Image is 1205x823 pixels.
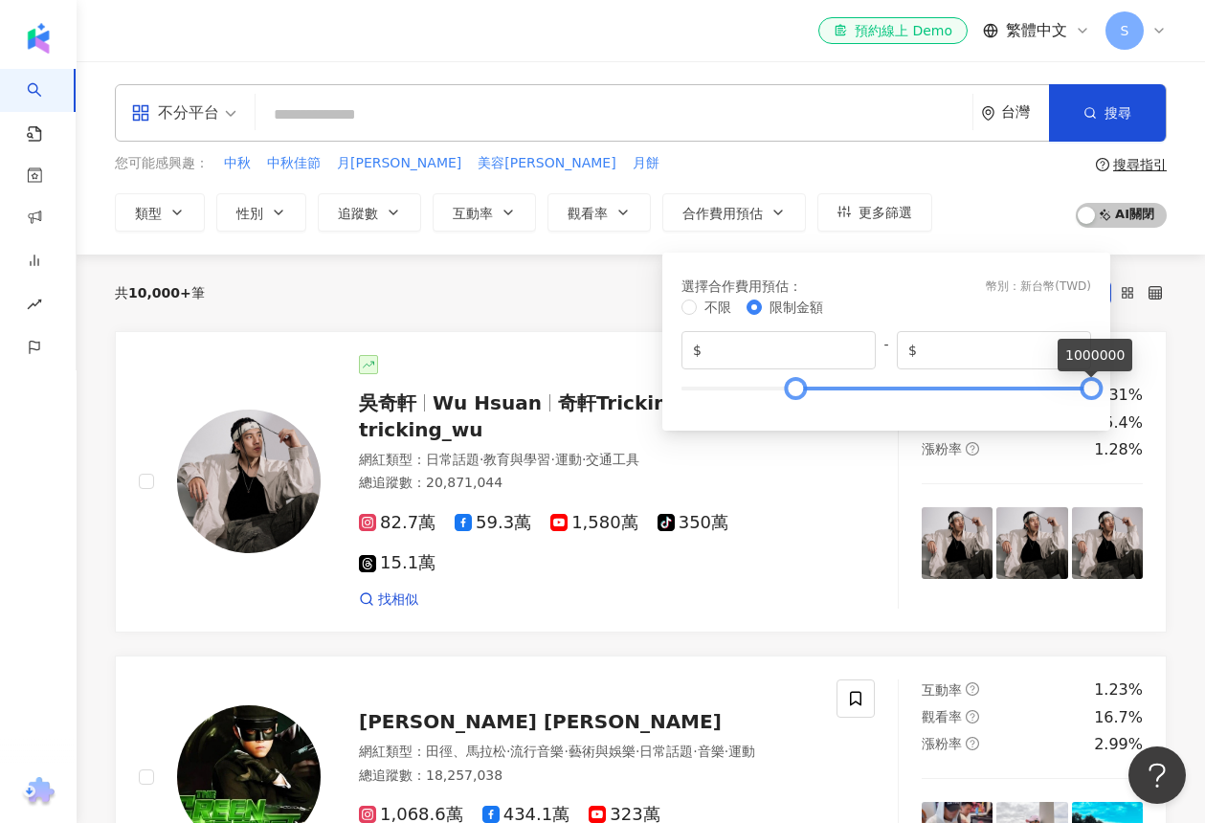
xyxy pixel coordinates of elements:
[128,285,191,300] span: 10,000+
[1094,412,1143,434] div: 25.4%
[704,300,731,315] span: 不限
[693,340,702,361] span: $
[359,418,483,441] span: tricking_wu
[359,590,418,610] a: 找相似
[1094,707,1143,728] div: 16.7%
[966,737,979,750] span: question-circle
[455,513,531,533] span: 59.3萬
[359,474,814,493] div: 總追蹤數 ： 20,871,044
[681,276,802,297] div: 選擇合作費用預估 ：
[555,452,582,467] span: 運動
[453,206,493,221] span: 互動率
[266,153,322,174] button: 中秋佳節
[359,451,814,470] div: 網紅類型 ：
[1049,84,1166,142] button: 搜尋
[922,507,993,578] img: post-image
[876,331,897,369] span: -
[1094,679,1143,701] div: 1.23%
[682,206,763,221] span: 合作費用預估
[908,340,917,361] span: $
[1094,734,1143,755] div: 2.99%
[115,285,205,300] div: 共 筆
[770,300,823,315] span: 限制金額
[728,744,755,759] span: 運動
[378,590,418,610] span: 找相似
[359,767,814,786] div: 總追蹤數 ： 18,257,038
[115,154,209,173] span: 您可能感興趣：
[1121,20,1129,41] span: S
[506,744,510,759] span: ·
[547,193,651,232] button: 觀看率
[966,442,979,456] span: question-circle
[216,193,306,232] button: 性別
[550,452,554,467] span: ·
[817,193,932,232] button: 更多篩選
[569,744,636,759] span: 藝術與娛樂
[1058,339,1132,371] div: 1000000
[236,206,263,221] span: 性別
[1072,507,1143,578] img: post-image
[359,553,435,573] span: 15.1萬
[27,285,42,328] span: rise
[359,391,416,414] span: 吳奇軒
[986,276,1091,297] div: 幣別 ： 新台幣 ( TWD )
[922,709,962,724] span: 觀看率
[480,452,483,467] span: ·
[818,17,968,44] a: 預約線上 Demo
[131,103,150,122] span: appstore
[693,744,697,759] span: ·
[568,206,608,221] span: 觀看率
[1128,746,1186,804] iframe: Help Scout Beacon - Open
[1096,158,1109,171] span: question-circle
[834,21,952,40] div: 預約線上 Demo
[725,744,728,759] span: ·
[483,452,550,467] span: 教育與學習
[922,736,962,751] span: 漲粉率
[359,743,814,762] div: 網紅類型 ：
[633,154,659,173] span: 月餅
[267,154,321,173] span: 中秋佳節
[1105,105,1131,121] span: 搜尋
[27,69,65,144] a: search
[359,513,435,533] span: 82.7萬
[135,206,162,221] span: 類型
[477,153,616,174] button: 美容[PERSON_NAME]
[1094,439,1143,460] div: 1.28%
[586,452,639,467] span: 交通工具
[658,513,728,533] span: 350萬
[698,744,725,759] span: 音樂
[564,744,568,759] span: ·
[510,744,564,759] span: 流行音樂
[922,441,962,456] span: 漲粉率
[1006,20,1067,41] span: 繁體中文
[636,744,639,759] span: ·
[433,391,542,414] span: Wu Hsuan
[23,23,54,54] img: logo icon
[359,710,722,733] span: [PERSON_NAME] [PERSON_NAME]
[131,98,219,128] div: 不分平台
[859,205,912,220] span: 更多篩選
[115,331,1167,634] a: KOL Avatar吳奇軒Wu Hsuan奇軒Trickingtricking_wu網紅類型：日常話題·教育與學習·運動·交通工具總追蹤數：20,871,04482.7萬59.3萬1,580萬3...
[177,410,321,553] img: KOL Avatar
[338,206,378,221] span: 追蹤數
[966,710,979,723] span: question-circle
[662,193,806,232] button: 合作費用預估
[558,391,681,414] span: 奇軒Tricking
[433,193,536,232] button: 互動率
[996,507,1067,578] img: post-image
[981,106,995,121] span: environment
[478,154,615,173] span: 美容[PERSON_NAME]
[426,452,480,467] span: 日常話題
[966,682,979,696] span: question-circle
[318,193,421,232] button: 追蹤數
[639,744,693,759] span: 日常話題
[426,744,506,759] span: 田徑、馬拉松
[336,153,462,174] button: 月[PERSON_NAME]
[337,154,461,173] span: 月[PERSON_NAME]
[632,153,660,174] button: 月餅
[1001,104,1049,121] div: 台灣
[550,513,638,533] span: 1,580萬
[224,154,251,173] span: 中秋
[922,682,962,698] span: 互動率
[223,153,252,174] button: 中秋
